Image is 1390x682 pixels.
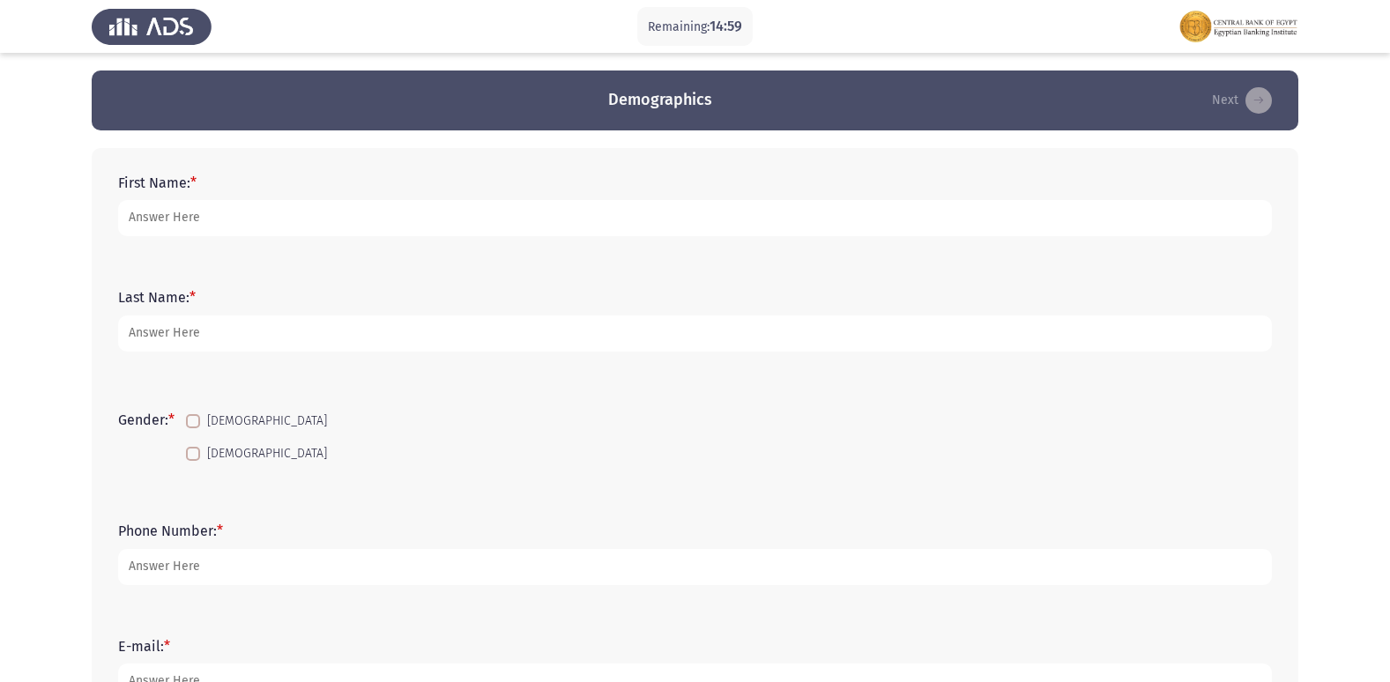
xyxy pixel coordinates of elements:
[118,523,223,539] label: Phone Number:
[710,18,742,34] span: 14:59
[118,200,1272,236] input: add answer text
[207,443,327,464] span: [DEMOGRAPHIC_DATA]
[648,16,742,38] p: Remaining:
[1207,86,1277,115] button: load next page
[118,174,197,191] label: First Name:
[608,89,712,111] h3: Demographics
[118,411,175,428] label: Gender:
[207,411,327,432] span: [DEMOGRAPHIC_DATA]
[92,2,212,51] img: Assess Talent Management logo
[1178,2,1298,51] img: Assessment logo of EBI Analytical Thinking FOCUS Assessment EN
[118,638,170,655] label: E-mail:
[118,289,196,306] label: Last Name:
[118,315,1272,352] input: add answer text
[118,549,1272,585] input: add answer text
